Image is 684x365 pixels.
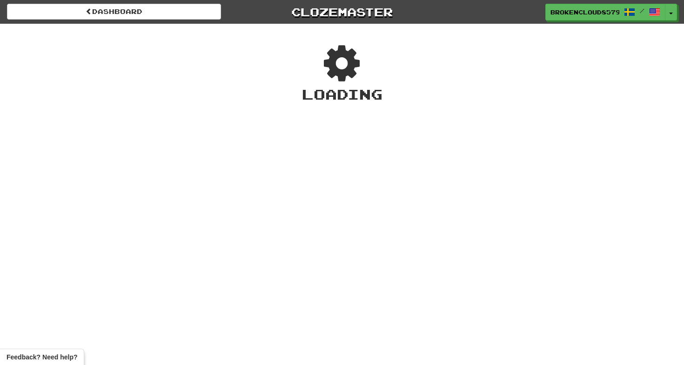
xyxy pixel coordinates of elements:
a: Clozemaster [235,4,449,20]
a: Dashboard [7,4,221,20]
a: BrokenCloud8579 / [545,4,665,20]
span: Open feedback widget [7,352,77,362]
span: / [640,7,644,14]
span: BrokenCloud8579 [550,8,619,16]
